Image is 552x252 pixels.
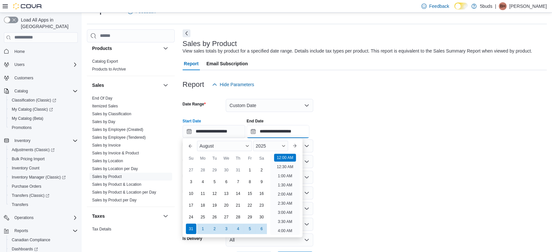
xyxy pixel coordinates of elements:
span: Inventory Count [12,165,40,171]
h3: Taxes [92,213,105,219]
a: Sales by Product [92,174,122,179]
div: day-13 [221,188,232,199]
h3: Sales [92,82,104,88]
span: Adjustments (Classic) [9,146,78,154]
li: 12:30 AM [274,163,296,171]
span: Inventory Manager (Classic) [12,175,66,180]
button: Home [1,47,80,56]
span: Load All Apps in [GEOGRAPHIC_DATA] [18,17,78,30]
button: Open list of options [304,143,309,149]
button: My Catalog (Beta) [7,114,80,123]
li: 12:00 AM [274,154,296,162]
span: Inventory Manager (Classic) [9,173,78,181]
div: day-18 [198,200,208,211]
label: Start Date [183,118,201,124]
span: Promotions [9,124,78,132]
div: day-4 [233,224,243,234]
button: Sales [162,81,170,89]
button: Users [1,60,80,69]
a: Itemized Sales [92,104,118,108]
button: Taxes [92,213,160,219]
div: day-6 [256,224,267,234]
button: Previous Month [185,141,196,151]
span: Users [12,61,78,69]
span: Dark Mode [454,9,455,10]
a: Inventory Manager (Classic) [7,173,80,182]
a: Customers [12,74,36,82]
div: Sa [256,153,267,164]
a: Adjustments (Classic) [9,146,57,154]
div: day-22 [245,200,255,211]
span: Dashboards [12,246,38,252]
span: Bulk Pricing Import [9,155,78,163]
div: day-29 [209,165,220,175]
a: My Catalog (Classic) [7,105,80,114]
span: Transfers [9,201,78,209]
span: Sales by Location per Day [92,166,138,171]
div: day-24 [186,212,196,222]
img: Cova [13,3,42,9]
span: 2025 [256,143,266,149]
span: Inventory [14,138,30,143]
span: Users [14,62,24,67]
div: day-12 [209,188,220,199]
li: 1:30 AM [275,181,295,189]
a: Products to Archive [92,67,126,71]
span: Purchase Orders [9,182,78,190]
button: Reports [12,227,31,235]
span: Classification (Classic) [9,96,78,104]
div: Brittany Harpestad [499,2,507,10]
ul: Time [270,154,300,235]
input: Press the down key to open a popover containing a calendar. [247,125,309,138]
a: Sales by Employee (Tendered) [92,135,146,140]
a: Inventory Manager (Classic) [9,173,68,181]
a: Sales by Classification [92,112,131,116]
div: View sales totals by product for a specified date range. Details include tax types per product. T... [183,48,532,55]
div: Sales [87,94,175,207]
a: Sales by Invoice [92,143,121,148]
div: day-30 [221,165,232,175]
span: Sales by Location [92,158,123,164]
div: day-9 [256,177,267,187]
li: 3:30 AM [275,218,295,226]
a: Classification (Classic) [7,96,80,105]
a: Transfers (Classic) [7,191,80,200]
li: 4:00 AM [275,227,295,235]
p: 5buds [480,2,492,10]
a: Tax Details [92,227,111,231]
p: [PERSON_NAME] [509,2,547,10]
span: My Catalog (Classic) [9,105,78,113]
span: Transfers (Classic) [9,192,78,199]
span: Report [184,57,199,70]
div: day-31 [186,224,196,234]
div: day-5 [209,177,220,187]
span: Operations [14,215,34,220]
div: day-4 [198,177,208,187]
li: 2:00 AM [275,190,295,198]
a: Sales by Location per Day [92,166,138,171]
a: Sales by Employee (Created) [92,127,143,132]
a: Sales by Invoice & Product [92,151,139,155]
div: Button. Open the year selector. 2025 is currently selected. [253,141,288,151]
a: Sales by Day [92,119,115,124]
div: day-10 [186,188,196,199]
a: Sales by Product & Location [92,182,141,187]
button: Inventory [12,137,33,145]
span: My Catalog (Beta) [9,115,78,122]
div: day-28 [198,165,208,175]
div: day-27 [221,212,232,222]
span: Canadian Compliance [9,236,78,244]
div: day-2 [209,224,220,234]
div: day-14 [233,188,243,199]
button: All [226,233,313,246]
span: Hide Parameters [220,81,254,88]
span: My Catalog (Beta) [12,116,43,121]
a: Catalog Export [92,59,118,64]
div: Products [87,57,175,76]
button: Purchase Orders [7,182,80,191]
